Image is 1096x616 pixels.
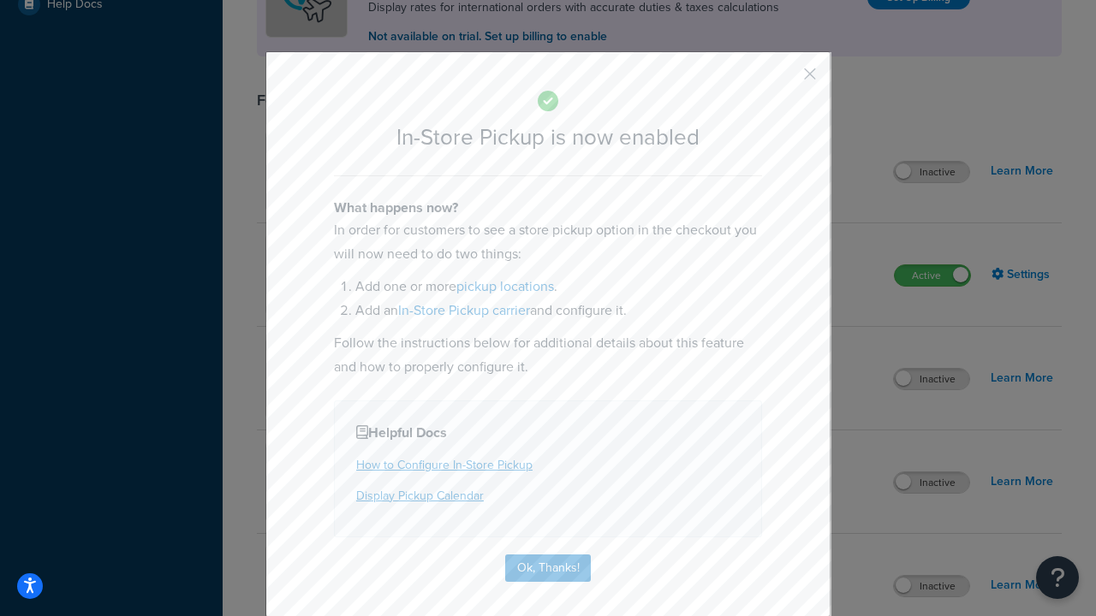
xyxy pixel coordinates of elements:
[356,456,533,474] a: How to Configure In-Store Pickup
[505,554,591,582] button: Ok, Thanks!
[334,331,762,379] p: Follow the instructions below for additional details about this feature and how to properly confi...
[456,276,554,296] a: pickup locations
[355,275,762,299] li: Add one or more .
[334,198,762,218] h4: What happens now?
[334,218,762,266] p: In order for customers to see a store pickup option in the checkout you will now need to do two t...
[398,300,530,320] a: In-Store Pickup carrier
[356,423,740,443] h4: Helpful Docs
[355,299,762,323] li: Add an and configure it.
[356,487,484,505] a: Display Pickup Calendar
[334,125,762,150] h2: In-Store Pickup is now enabled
